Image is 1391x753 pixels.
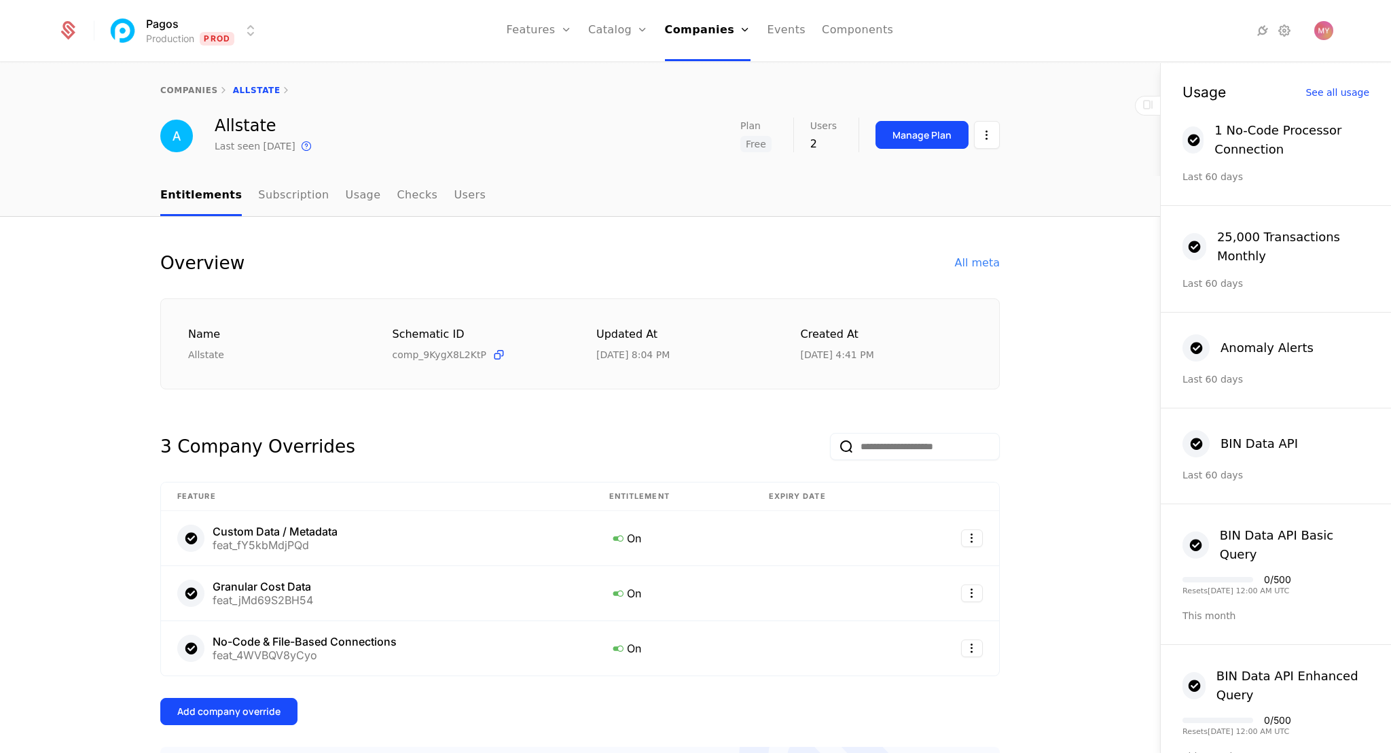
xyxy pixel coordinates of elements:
[1182,468,1369,482] div: Last 60 days
[1182,277,1369,290] div: Last 60 days
[1276,22,1293,39] a: Settings
[160,249,245,277] div: Overview
[160,176,1000,216] nav: Main
[961,640,983,657] button: Select action
[160,176,242,216] a: Entitlements
[753,483,906,511] th: Expiry date
[107,14,139,47] img: Pagos
[892,128,952,142] div: Manage Plan
[740,136,772,152] span: Free
[160,120,193,152] img: Allstate
[161,483,593,511] th: Feature
[593,483,753,511] th: Entitlement
[609,640,736,657] div: On
[955,255,1000,271] div: All meta
[213,650,397,661] div: feat_4WVBQV8yCyo
[177,705,281,718] div: Add company override
[1217,228,1369,266] div: 25,000 Transactions Monthly
[213,526,338,537] div: Custom Data / Metadata
[740,121,761,130] span: Plan
[1220,526,1369,564] div: BIN Data API Basic Query
[213,636,397,647] div: No-Code & File-Based Connections
[215,118,314,134] div: Allstate
[111,16,259,46] button: Select environment
[454,176,486,216] a: Users
[1214,121,1369,159] div: 1 No-Code Processor Connection
[1182,85,1226,99] div: Usage
[146,16,179,32] span: Pagos
[213,595,313,606] div: feat_jMd69S2BH54
[188,348,360,362] div: Allstate
[1182,334,1314,362] button: Anomaly Alerts
[346,176,381,216] a: Usage
[609,584,736,602] div: On
[1314,21,1333,40] img: Max Yefimovich
[1221,338,1314,357] div: Anomaly Alerts
[1264,716,1291,725] div: 0 / 500
[200,32,234,46] span: Prod
[1182,667,1369,705] button: BIN Data API Enhanced Query
[1221,434,1298,453] div: BIN Data API
[1182,609,1369,623] div: This month
[160,86,218,95] a: companies
[1182,228,1369,266] button: 25,000 Transactions Monthly
[609,529,736,547] div: On
[961,584,983,602] button: Select action
[1314,21,1333,40] button: Open user button
[213,581,313,592] div: Granular Cost Data
[1182,372,1369,386] div: Last 60 days
[1182,121,1369,159] button: 1 No-Code Processor Connection
[393,348,486,362] span: comp_9KygX8L2KtP
[1182,728,1291,735] div: Resets [DATE] 12:00 AM UTC
[596,326,768,343] div: Updated at
[160,176,486,216] ul: Choose Sub Page
[160,433,355,460] div: 3 Company Overrides
[1216,667,1369,705] div: BIN Data API Enhanced Query
[1182,170,1369,183] div: Last 60 days
[213,540,338,550] div: feat_fY5kbMdjPQd
[974,121,1000,149] button: Select action
[188,326,360,343] div: Name
[1264,575,1291,584] div: 0 / 500
[1182,587,1291,595] div: Resets [DATE] 12:00 AM UTC
[1254,22,1271,39] a: Integrations
[801,348,874,362] div: 8/26/25, 4:41 PM
[1182,430,1298,457] button: BIN Data API
[875,121,969,149] button: Manage Plan
[1305,88,1369,97] div: See all usage
[146,32,194,46] div: Production
[596,348,670,362] div: 9/11/25, 8:04 PM
[397,176,437,216] a: Checks
[961,529,983,547] button: Select action
[215,139,295,153] div: Last seen [DATE]
[160,698,297,725] button: Add company override
[393,326,564,343] div: Schematic ID
[1182,526,1369,564] button: BIN Data API Basic Query
[810,121,837,130] span: Users
[258,176,329,216] a: Subscription
[810,136,837,152] div: 2
[801,326,973,343] div: Created at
